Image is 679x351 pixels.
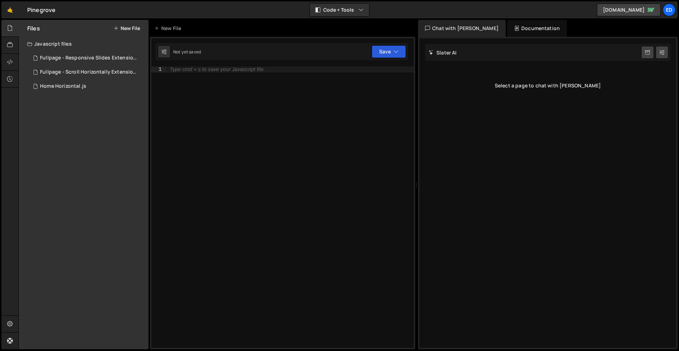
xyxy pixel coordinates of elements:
[27,24,40,32] h2: Files
[19,37,149,51] div: Javascript files
[170,67,265,72] div: Type cmd + s to save your Javascript file.
[40,69,138,75] div: Fullpage - Scroll Horizontally Extension.js
[663,4,675,16] a: Ed
[597,4,661,16] a: [DOMAIN_NAME]
[40,83,86,90] div: Home Horizontal.js
[114,25,140,31] button: New File
[372,45,406,58] button: Save
[27,51,151,65] div: 16798/46725.js
[310,4,369,16] button: Code + Tools
[507,20,567,37] div: Documentation
[429,49,457,56] h2: Slater AI
[173,49,201,55] div: Not yet saved
[1,1,19,18] a: 🤙
[27,6,56,14] div: Pinegrove
[425,71,671,100] div: Select a page to chat with [PERSON_NAME]
[27,65,151,79] div: 16798/45917.js
[154,25,184,32] div: New File
[151,67,166,73] div: 1
[418,20,506,37] div: Chat with [PERSON_NAME]
[27,79,149,93] div: 16798/45915.js
[40,55,138,61] div: Fullpage - Responsive Slides Extension.js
